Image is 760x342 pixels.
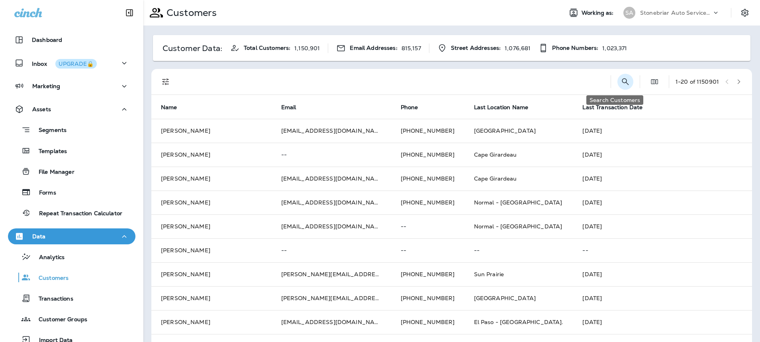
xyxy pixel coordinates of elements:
td: [PERSON_NAME] [151,286,272,310]
td: [PERSON_NAME][EMAIL_ADDRESS][PERSON_NAME][PERSON_NAME][DOMAIN_NAME] [272,286,391,310]
button: Customer Groups [8,311,135,327]
td: [PHONE_NUMBER] [391,191,464,214]
p: Assets [32,106,51,112]
td: [DATE] [573,214,752,238]
td: [PHONE_NUMBER] [391,286,464,310]
span: Name [161,104,188,111]
span: Name [161,104,177,111]
p: Data [32,233,46,240]
td: [DATE] [573,119,752,143]
td: [EMAIL_ADDRESS][DOMAIN_NAME] [272,214,391,238]
td: [DATE] [573,262,752,286]
span: Working as: [582,10,615,16]
td: [DATE] [573,191,752,214]
p: Marketing [32,83,60,89]
span: Cape Girardeau [474,151,517,158]
td: [PHONE_NUMBER] [391,143,464,167]
td: [PERSON_NAME] [151,262,272,286]
p: Customers [31,275,69,282]
button: Templates [8,142,135,159]
span: Email [281,104,296,111]
td: [PHONE_NUMBER] [391,262,464,286]
p: 815,157 [402,45,421,51]
span: Email [281,104,307,111]
td: [PHONE_NUMBER] [391,310,464,334]
div: Search Customers [586,95,643,105]
span: Sun Prairie [474,271,504,278]
td: [PHONE_NUMBER] [391,119,464,143]
td: [PERSON_NAME][EMAIL_ADDRESS][PERSON_NAME][DOMAIN_NAME] [272,262,391,286]
button: Assets [8,101,135,117]
td: [PERSON_NAME] [151,214,272,238]
td: [PERSON_NAME] [151,191,272,214]
span: Normal - [GEOGRAPHIC_DATA] [474,199,562,206]
span: Phone [401,104,418,111]
p: Templates [31,148,67,155]
td: [EMAIL_ADDRESS][DOMAIN_NAME] [272,167,391,191]
p: Dashboard [32,37,62,43]
span: Email Addresses: [350,45,397,51]
button: UPGRADE🔒 [55,59,97,69]
button: Dashboard [8,32,135,48]
p: Inbox [32,59,97,67]
p: Customer Data: [163,45,222,51]
span: Last Transaction Date [582,104,642,111]
span: El Paso - [GEOGRAPHIC_DATA]. [474,318,564,326]
td: [DATE] [573,286,752,310]
span: [GEOGRAPHIC_DATA] [474,295,536,302]
button: Filters [158,74,174,90]
td: [PERSON_NAME] [151,143,272,167]
td: [PERSON_NAME] [151,119,272,143]
button: Search Customers [617,74,633,90]
p: -- [582,247,742,254]
button: Edit Fields [646,74,662,90]
p: Transactions [31,295,73,303]
button: Forms [8,184,135,200]
td: [DATE] [573,310,752,334]
p: Customers [163,7,217,19]
button: Settings [738,6,752,20]
td: [PERSON_NAME] [151,238,272,262]
p: -- [281,151,382,158]
span: [GEOGRAPHIC_DATA] [474,127,536,134]
td: [PHONE_NUMBER] [391,167,464,191]
p: -- [401,247,455,254]
p: -- [401,223,455,230]
p: Stonebriar Auto Services Group [640,10,712,16]
span: Last Transaction Date [582,104,653,111]
td: [PERSON_NAME] [151,310,272,334]
button: Data [8,228,135,244]
td: [EMAIL_ADDRESS][DOMAIN_NAME] [272,310,391,334]
p: -- [474,247,564,254]
p: Customer Groups [31,316,87,324]
button: Segments [8,121,135,138]
td: [EMAIL_ADDRESS][DOMAIN_NAME] [272,191,391,214]
div: SA [623,7,635,19]
td: [DATE] [573,167,752,191]
span: Cape Girardeau [474,175,517,182]
span: Street Addresses: [451,45,501,51]
p: -- [281,247,382,254]
p: File Manager [31,169,74,176]
span: Last Location Name [474,104,539,111]
button: File Manager [8,163,135,180]
button: InboxUPGRADE🔒 [8,55,135,71]
button: Transactions [8,290,135,307]
div: UPGRADE🔒 [59,61,94,67]
p: Forms [31,189,56,197]
td: [DATE] [573,143,752,167]
p: 1,076,681 [505,45,531,51]
p: 1,023,371 [602,45,627,51]
span: Phone Numbers: [552,45,598,51]
button: Marketing [8,78,135,94]
p: Segments [31,127,67,135]
td: [EMAIL_ADDRESS][DOMAIN_NAME] [272,119,391,143]
button: Analytics [8,248,135,265]
span: Phone [401,104,429,111]
p: Repeat Transaction Calculator [31,210,122,218]
p: 1,150,901 [294,45,320,51]
span: Normal - [GEOGRAPHIC_DATA] [474,223,562,230]
div: 1 - 20 of 1150901 [676,79,719,85]
button: Customers [8,269,135,286]
td: [PERSON_NAME] [151,167,272,191]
